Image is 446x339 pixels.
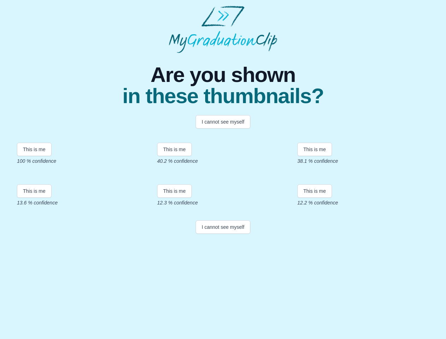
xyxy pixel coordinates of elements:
p: 12.2 % confidence [297,199,429,206]
button: This is me [17,143,52,156]
p: 13.6 % confidence [17,199,149,206]
p: 12.3 % confidence [157,199,289,206]
p: 100 % confidence [17,157,149,165]
p: 38.1 % confidence [297,157,429,165]
span: Are you shown [122,64,323,85]
button: This is me [17,184,52,198]
span: in these thumbnails? [122,85,323,107]
p: 40.2 % confidence [157,157,289,165]
button: This is me [297,143,332,156]
button: I cannot see myself [196,115,250,129]
button: I cannot see myself [196,220,250,234]
button: This is me [157,184,192,198]
img: MyGraduationClip [169,6,278,53]
button: This is me [297,184,332,198]
button: This is me [157,143,192,156]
